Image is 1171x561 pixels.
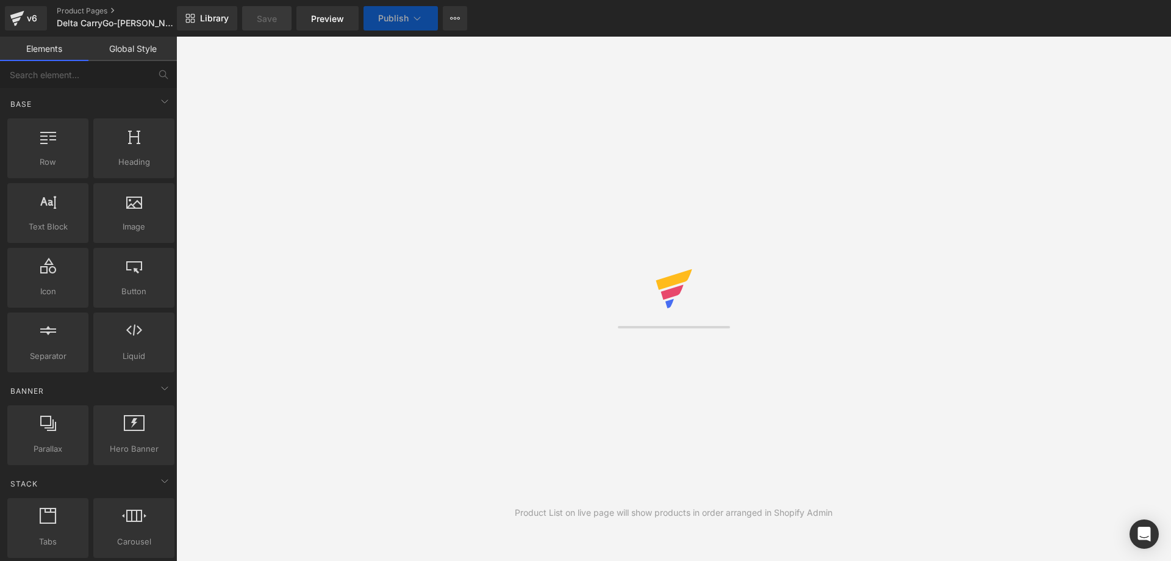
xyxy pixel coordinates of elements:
span: Icon [11,285,85,298]
span: Heading [97,156,171,168]
a: New Library [177,6,237,31]
span: Image [97,220,171,233]
span: Save [257,12,277,25]
a: v6 [5,6,47,31]
span: Tabs [11,535,85,548]
a: Product Pages [57,6,197,16]
span: Delta CarryGo-[PERSON_NAME] [57,18,174,28]
span: Carousel [97,535,171,548]
div: Product List on live page will show products in order arranged in Shopify Admin [515,506,833,519]
span: Base [9,98,33,110]
span: Parallax [11,443,85,455]
span: Button [97,285,171,298]
span: Liquid [97,350,171,363]
span: Text Block [11,220,85,233]
span: Stack [9,478,39,490]
span: Separator [11,350,85,363]
span: Library [200,13,229,24]
span: Publish [378,13,409,23]
span: Row [11,156,85,168]
span: Preview [311,12,344,25]
button: More [443,6,467,31]
span: Hero Banner [97,443,171,455]
div: v6 [24,10,40,26]
span: Banner [9,385,45,397]
div: Open Intercom Messenger [1130,519,1159,549]
a: Preview [296,6,359,31]
a: Global Style [88,37,177,61]
button: Publish [363,6,438,31]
